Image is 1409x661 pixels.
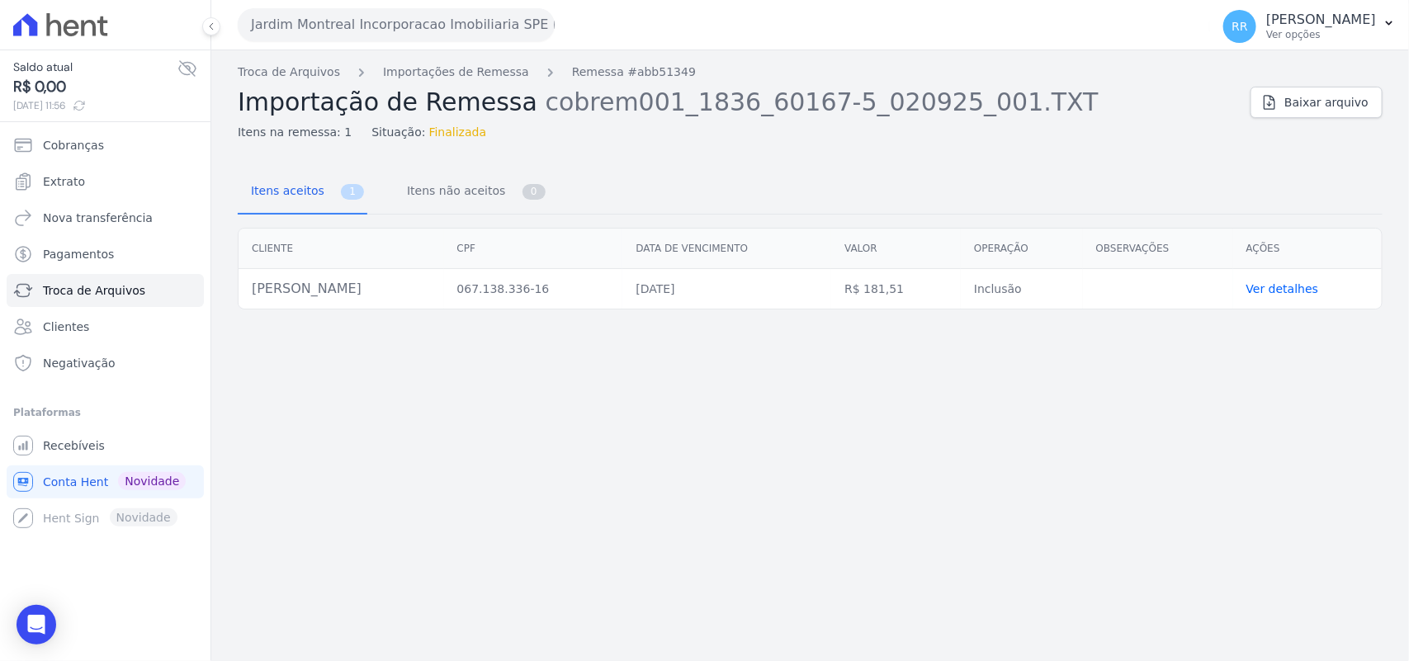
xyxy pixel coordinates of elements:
[1284,94,1369,111] span: Baixar arquivo
[43,319,89,335] span: Clientes
[444,229,623,269] th: CPF
[241,174,328,207] span: Itens aceitos
[7,165,204,198] a: Extrato
[13,76,177,98] span: R$ 0,00
[1246,282,1319,295] a: Ver detalhes
[7,238,204,271] a: Pagamentos
[831,229,961,269] th: Valor
[239,269,444,309] td: [PERSON_NAME]
[1210,3,1409,50] button: RR [PERSON_NAME] Ver opções
[1266,12,1376,28] p: [PERSON_NAME]
[7,129,204,162] a: Cobranças
[1083,229,1233,269] th: Observações
[238,124,352,141] span: Itens na remessa: 1
[13,59,177,76] span: Saldo atual
[383,64,529,81] a: Importações de Remessa
[13,403,197,423] div: Plataformas
[371,124,425,141] span: Situação:
[572,64,696,81] a: Remessa #abb51349
[43,282,145,299] span: Troca de Arquivos
[238,64,1237,81] nav: Breadcrumb
[341,184,364,200] span: 1
[13,98,177,113] span: [DATE] 11:56
[7,347,204,380] a: Negativação
[444,269,623,309] td: 067.138.336-16
[13,129,197,535] nav: Sidebar
[43,210,153,226] span: Nova transferência
[238,87,537,116] span: Importação de Remessa
[238,64,340,81] a: Troca de Arquivos
[522,184,546,200] span: 0
[831,269,961,309] td: R$ 181,51
[43,355,116,371] span: Negativação
[43,474,108,490] span: Conta Hent
[622,229,831,269] th: Data de vencimento
[1251,87,1383,118] a: Baixar arquivo
[7,201,204,234] a: Nova transferência
[961,269,1083,309] td: Inclusão
[7,429,204,462] a: Recebíveis
[429,124,487,141] span: Finalizada
[17,605,56,644] div: Open Intercom Messenger
[43,437,105,454] span: Recebíveis
[397,174,508,207] span: Itens não aceitos
[118,472,186,490] span: Novidade
[546,86,1099,116] span: cobrem001_1836_60167-5_020925_001.TXT
[43,137,104,153] span: Cobranças
[1232,21,1247,32] span: RR
[238,171,367,215] a: Itens aceitos 1
[43,173,85,190] span: Extrato
[1266,28,1376,41] p: Ver opções
[239,229,444,269] th: Cliente
[238,8,555,41] button: Jardim Montreal Incorporacao Imobiliaria SPE LTDA
[7,310,204,343] a: Clientes
[7,465,204,498] a: Conta Hent Novidade
[394,171,549,215] a: Itens não aceitos 0
[238,171,549,215] nav: Tab selector
[622,269,831,309] td: [DATE]
[43,246,114,262] span: Pagamentos
[961,229,1083,269] th: Operação
[7,274,204,307] a: Troca de Arquivos
[1233,229,1382,269] th: Ações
